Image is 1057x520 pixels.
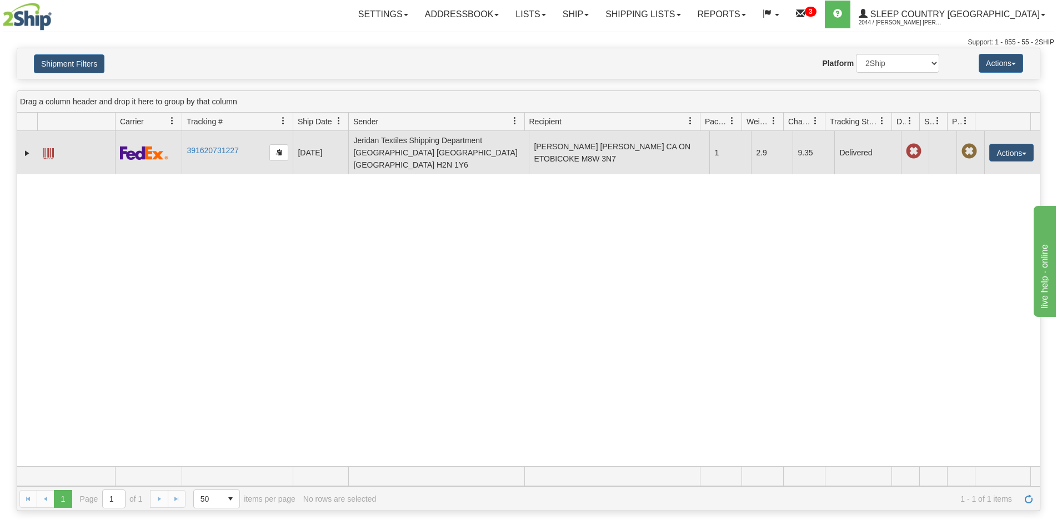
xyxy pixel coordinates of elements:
span: Tracking # [187,116,223,127]
a: Shipment Issues filter column settings [928,112,947,130]
span: Page of 1 [80,489,143,508]
img: logo2044.jpg [3,3,52,31]
a: Addressbook [417,1,508,28]
a: Packages filter column settings [723,112,742,130]
td: 2.9 [751,131,793,174]
a: Shipping lists [597,1,689,28]
span: Ship Date [298,116,332,127]
span: Delivery Status [896,116,906,127]
span: Tracking Status [830,116,878,127]
td: Jeridan Textiles Shipping Department [GEOGRAPHIC_DATA] [GEOGRAPHIC_DATA] [GEOGRAPHIC_DATA] H2N 1Y6 [348,131,529,174]
button: Actions [979,54,1023,73]
a: Settings [350,1,417,28]
input: Page 1 [103,490,125,508]
div: Support: 1 - 855 - 55 - 2SHIP [3,38,1054,47]
button: Copy to clipboard [269,144,288,161]
td: [DATE] [293,131,348,174]
img: 2 - FedEx Express® [120,146,168,160]
span: Shipment Issues [924,116,934,127]
span: Page sizes drop down [193,489,240,508]
a: Sender filter column settings [505,112,524,130]
a: Ship [554,1,597,28]
a: Lists [507,1,554,28]
label: Platform [822,58,854,69]
iframe: chat widget [1031,203,1056,316]
div: live help - online [8,7,103,20]
a: Weight filter column settings [764,112,783,130]
span: 1 - 1 of 1 items [384,494,1012,503]
span: select [222,490,239,508]
a: 391620731227 [187,146,238,155]
a: Tracking # filter column settings [274,112,293,130]
td: Delivered [834,131,901,174]
button: Shipment Filters [34,54,104,73]
span: Sender [353,116,378,127]
a: 3 [788,1,825,28]
a: Ship Date filter column settings [329,112,348,130]
a: Charge filter column settings [806,112,825,130]
a: Label [43,143,54,161]
a: Delivery Status filter column settings [900,112,919,130]
span: Page 1 [54,490,72,508]
div: grid grouping header [17,91,1040,113]
span: 2044 / [PERSON_NAME] [PERSON_NAME] [859,17,942,28]
a: Tracking Status filter column settings [873,112,891,130]
span: Recipient [529,116,562,127]
span: Weight [747,116,770,127]
a: Refresh [1020,490,1038,508]
span: Carrier [120,116,144,127]
td: [PERSON_NAME] [PERSON_NAME] CA ON ETOBICOKE M8W 3N7 [529,131,709,174]
a: Sleep Country [GEOGRAPHIC_DATA] 2044 / [PERSON_NAME] [PERSON_NAME] [850,1,1054,28]
span: 50 [201,493,215,504]
td: 1 [709,131,751,174]
span: Packages [705,116,728,127]
sup: 3 [805,7,816,17]
span: Sleep Country [GEOGRAPHIC_DATA] [868,9,1040,19]
td: 9.35 [793,131,834,174]
div: No rows are selected [303,494,377,503]
a: Pickup Status filter column settings [956,112,975,130]
span: items per page [193,489,295,508]
a: Expand [22,148,33,159]
span: Late [906,144,921,159]
a: Reports [689,1,754,28]
span: Charge [788,116,811,127]
span: Pickup Not Assigned [961,144,977,159]
a: Recipient filter column settings [681,112,700,130]
a: Carrier filter column settings [163,112,182,130]
button: Actions [989,144,1034,161]
span: Pickup Status [952,116,961,127]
